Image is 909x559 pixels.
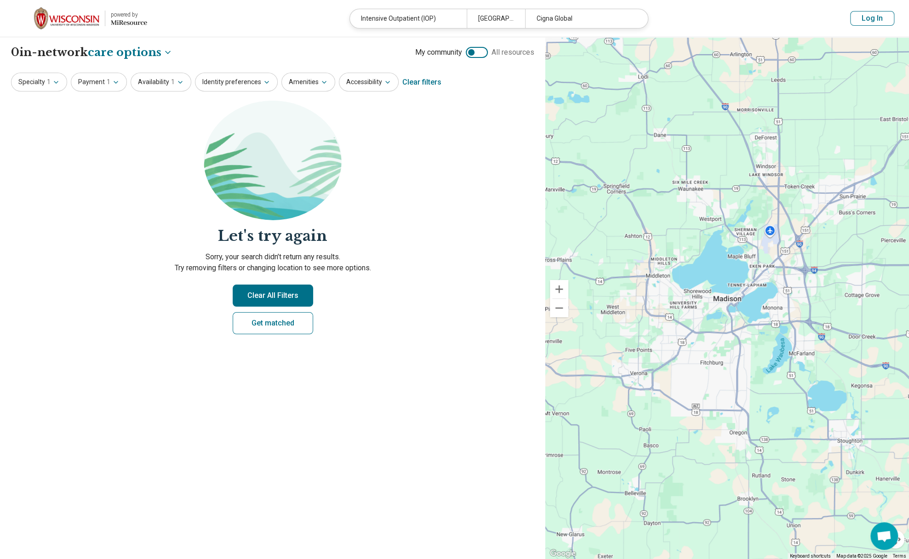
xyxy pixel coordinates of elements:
[233,312,313,334] a: Get matched
[550,299,568,317] button: Zoom out
[836,553,887,559] span: Map data ©2025 Google
[492,47,534,58] span: All resources
[88,45,161,60] span: care options
[415,47,462,58] span: My community
[402,71,441,93] div: Clear filters
[467,9,525,28] div: [GEOGRAPHIC_DATA], [GEOGRAPHIC_DATA]
[34,7,99,29] img: University of Wisconsin-Madison
[850,11,894,26] button: Log In
[11,73,67,91] button: Specialty1
[131,73,191,91] button: Availability1
[11,45,172,60] h1: 0 in-network
[281,73,335,91] button: Amenities
[88,45,172,60] button: Care options
[350,9,467,28] div: Intensive Outpatient (IOP)
[11,226,534,246] h2: Let's try again
[893,553,906,559] a: Terms (opens in new tab)
[15,7,147,29] a: University of Wisconsin-Madisonpowered by
[550,280,568,298] button: Zoom in
[111,11,147,19] div: powered by
[71,73,127,91] button: Payment1
[107,77,110,87] span: 1
[233,285,313,307] button: Clear All Filters
[171,77,175,87] span: 1
[525,9,642,28] div: Cigna Global
[11,251,534,274] p: Sorry, your search didn’t return any results. Try removing filters or changing location to see mo...
[47,77,51,87] span: 1
[870,522,898,550] a: Open chat
[339,73,399,91] button: Accessibility
[195,73,278,91] button: Identity preferences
